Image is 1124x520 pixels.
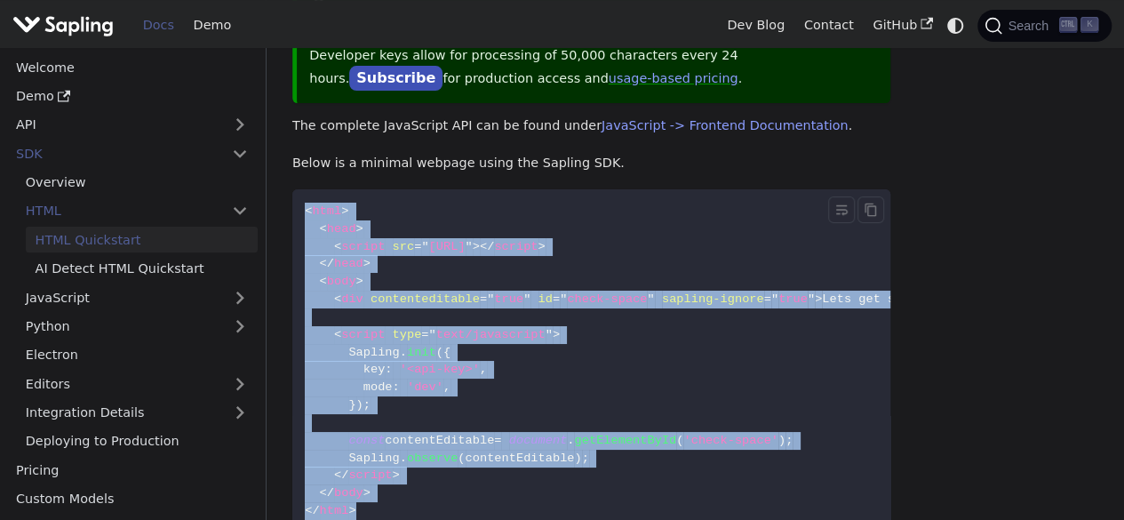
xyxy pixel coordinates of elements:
[574,452,581,465] span: )
[480,240,494,253] span: </
[16,428,258,454] a: Deploying to Production
[348,504,355,517] span: >
[12,12,120,38] a: Sapling.ai
[771,292,778,306] span: "
[348,468,392,482] span: script
[473,240,480,253] span: >
[458,452,465,465] span: (
[341,328,385,341] span: script
[320,222,327,236] span: <
[1080,17,1098,33] kbd: K
[222,371,258,396] button: Expand sidebar category 'Editors'
[567,292,647,306] span: check-space
[348,398,355,412] span: }
[943,12,969,38] button: Switch between dark and light mode (currently system mode)
[602,118,849,132] a: JavaScript -> Frontend Documentation
[443,346,450,359] span: {
[356,398,363,412] span: )
[356,275,363,288] span: >
[863,12,942,39] a: GitHub
[305,204,312,218] span: <
[393,240,415,253] span: src
[363,486,371,500] span: >
[16,314,258,340] a: Python
[363,398,371,412] span: ;
[334,328,341,341] span: <
[371,292,480,306] span: contenteditable
[6,486,258,512] a: Custom Models
[312,204,341,218] span: html
[778,434,785,447] span: )
[421,240,428,253] span: "
[407,380,443,394] span: 'dev'
[363,257,371,270] span: >
[320,275,327,288] span: <
[393,468,400,482] span: >
[683,434,778,447] span: 'check-space'
[480,292,487,306] span: =
[320,486,334,500] span: </
[341,204,348,218] span: >
[778,292,808,306] span: true
[421,328,428,341] span: =
[414,240,421,253] span: =
[385,363,392,376] span: :
[523,292,530,306] span: "
[662,292,764,306] span: sapling-ignore
[977,10,1111,42] button: Search (Ctrl+K)
[327,222,356,236] span: head
[349,66,442,92] a: Subscribe
[16,284,258,310] a: JavaScript
[400,363,480,376] span: '<api-key>'
[429,328,436,341] span: "
[466,240,473,253] span: "
[567,434,574,447] span: .
[400,346,407,359] span: .
[808,292,815,306] span: "
[334,486,363,500] span: body
[676,434,683,447] span: (
[393,380,400,394] span: :
[327,275,356,288] span: body
[717,12,793,39] a: Dev Blog
[647,292,654,306] span: "
[292,153,890,174] p: Below is a minimal webpage using the Sapling SDK.
[385,434,494,447] span: contentEditable
[320,257,334,270] span: </
[6,457,258,483] a: Pricing
[16,170,258,196] a: Overview
[582,452,589,465] span: ;
[334,257,363,270] span: head
[509,434,568,447] span: document
[363,363,386,376] span: key
[815,292,822,306] span: >
[494,434,501,447] span: =
[487,292,494,306] span: "
[785,434,793,447] span: ;
[764,292,771,306] span: =
[6,84,258,109] a: Demo
[16,342,258,368] a: Electron
[309,24,878,90] p: A rate-limited API developer key can be provisioned from the . Developer keys allow for processin...
[356,222,363,236] span: >
[794,12,864,39] a: Contact
[494,240,538,253] span: script
[12,12,114,38] img: Sapling.ai
[184,12,241,39] a: Demo
[334,468,348,482] span: </
[334,292,341,306] span: <
[393,328,422,341] span: type
[133,12,184,39] a: Docs
[6,140,222,166] a: SDK
[538,240,546,253] span: >
[222,112,258,138] button: Expand sidebar category 'API'
[553,292,560,306] span: =
[26,227,258,252] a: HTML Quickstart
[443,380,450,394] span: ,
[16,371,222,396] a: Editors
[348,346,399,359] span: Sapling
[494,292,523,306] span: true
[407,452,458,465] span: observe
[363,380,393,394] span: mode
[16,400,258,426] a: Integration Details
